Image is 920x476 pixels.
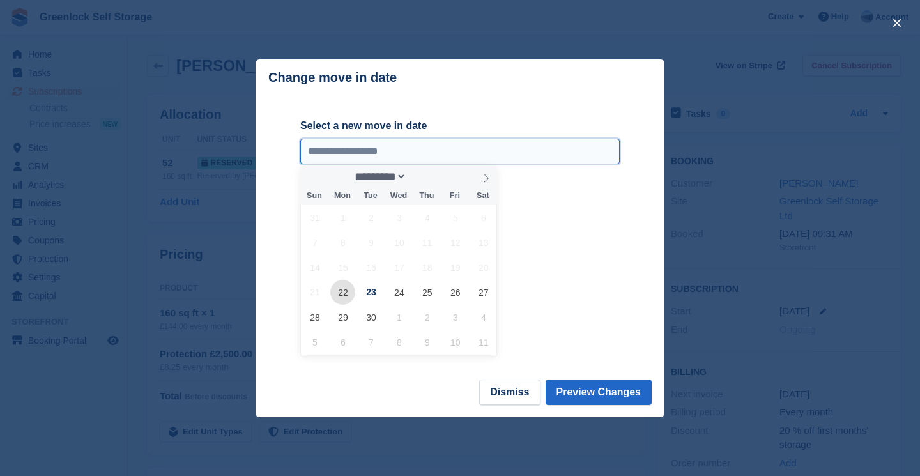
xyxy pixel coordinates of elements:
[302,230,327,255] span: September 7, 2025
[358,205,383,230] span: September 2, 2025
[546,380,652,405] button: Preview Changes
[302,255,327,280] span: September 14, 2025
[302,330,327,355] span: October 5, 2025
[268,70,397,85] p: Change move in date
[415,280,440,305] span: September 25, 2025
[415,230,440,255] span: September 11, 2025
[328,192,356,200] span: Mon
[330,205,355,230] span: September 1, 2025
[330,230,355,255] span: September 8, 2025
[387,205,411,230] span: September 3, 2025
[443,255,468,280] span: September 19, 2025
[300,118,620,134] label: Select a new move in date
[443,305,468,330] span: October 3, 2025
[387,255,411,280] span: September 17, 2025
[300,192,328,200] span: Sun
[443,330,468,355] span: October 10, 2025
[330,280,355,305] span: September 22, 2025
[387,305,411,330] span: October 1, 2025
[358,305,383,330] span: September 30, 2025
[387,330,411,355] span: October 8, 2025
[471,205,496,230] span: September 6, 2025
[302,305,327,330] span: September 28, 2025
[358,280,383,305] span: September 23, 2025
[469,192,497,200] span: Sat
[330,305,355,330] span: September 29, 2025
[358,330,383,355] span: October 7, 2025
[415,330,440,355] span: October 9, 2025
[471,230,496,255] span: September 13, 2025
[471,280,496,305] span: September 27, 2025
[443,205,468,230] span: September 5, 2025
[302,280,327,305] span: September 21, 2025
[471,305,496,330] span: October 4, 2025
[415,205,440,230] span: September 4, 2025
[471,255,496,280] span: September 20, 2025
[471,330,496,355] span: October 11, 2025
[887,13,907,33] button: close
[387,230,411,255] span: September 10, 2025
[385,192,413,200] span: Wed
[302,205,327,230] span: August 31, 2025
[441,192,469,200] span: Fri
[358,255,383,280] span: September 16, 2025
[415,305,440,330] span: October 2, 2025
[443,280,468,305] span: September 26, 2025
[413,192,441,200] span: Thu
[356,192,385,200] span: Tue
[330,255,355,280] span: September 15, 2025
[479,380,540,405] button: Dismiss
[415,255,440,280] span: September 18, 2025
[358,230,383,255] span: September 9, 2025
[443,230,468,255] span: September 12, 2025
[387,280,411,305] span: September 24, 2025
[330,330,355,355] span: October 6, 2025
[351,170,407,183] select: Month
[406,170,447,183] input: Year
